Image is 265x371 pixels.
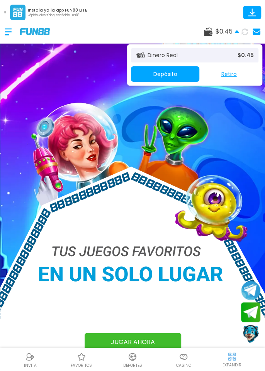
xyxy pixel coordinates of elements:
[238,51,254,59] p: $ 0.45
[28,13,87,18] p: Rápido, divertido y confiable FUN88
[20,28,50,35] img: Company Logo
[241,324,260,344] button: Contact customer service
[179,352,188,361] img: Casino
[199,66,258,82] button: Retiro
[158,351,209,368] a: CasinoCasinoCasino
[56,351,107,368] a: Casino FavoritosCasino Favoritosfavoritos
[223,362,241,368] p: EXPANDIR
[71,363,92,368] p: favoritos
[85,333,181,351] a: JUGAR AHORA
[77,352,86,361] img: Casino Favoritos
[107,351,158,368] a: DeportesDeportesDeportes
[24,363,37,368] p: INVITA
[10,5,25,20] img: App Logo
[5,351,56,368] a: ReferralReferralINVITA
[25,352,35,361] img: Referral
[128,352,137,361] img: Deportes
[123,363,142,368] p: Deportes
[28,7,87,13] p: Instala ya la app FUN88 LITE
[148,51,178,59] p: Dinero Real
[227,352,237,361] img: hide
[241,302,260,322] button: Join telegram
[176,363,191,368] p: Casino
[241,280,260,300] button: Join telegram channel
[216,27,239,36] span: $ 0.45
[131,66,199,82] button: Depósito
